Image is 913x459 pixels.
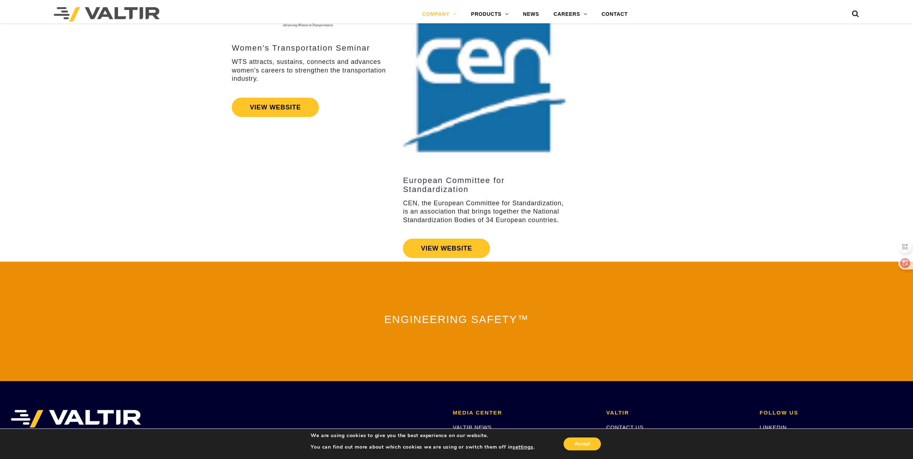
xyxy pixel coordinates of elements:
a: LINKEDIN [759,424,787,430]
span: ENGINEERING SAFETY™ [384,313,529,325]
img: Valtir [54,7,160,22]
h2: MEDIA CENTER [453,410,596,416]
img: VALTIR [11,410,141,428]
a: VALTIR NEWS [453,424,491,430]
button: settings [513,444,533,450]
a: CONTACT US [606,424,644,430]
a: CAREERS [546,7,594,22]
a: VIEW WEBSITE [232,98,319,117]
a: COMPANY [415,7,464,22]
a: CONTACT [594,7,635,22]
p: CEN, the European Committee for Standardization, is an association that brings together the Natio... [403,199,567,224]
p: You can find out more about which cookies we are using or switch them off in . [311,444,535,450]
h2: FOLLOW US [759,410,902,416]
h2: VALTIR [606,410,749,416]
a: NEWS [516,7,546,22]
a: VIEW WEBSITE [403,239,490,258]
button: Accept [564,437,601,450]
p: We are using cookies to give you the best experience on our website. [311,432,535,439]
h3: European Committee for Standardization [403,176,567,193]
h3: Women’s Transportation Seminar [232,44,396,52]
a: PRODUCTS [464,7,516,22]
p: WTS attracts, sustains, connects and advances women’s careers to strengthen the transportation in... [232,58,396,83]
